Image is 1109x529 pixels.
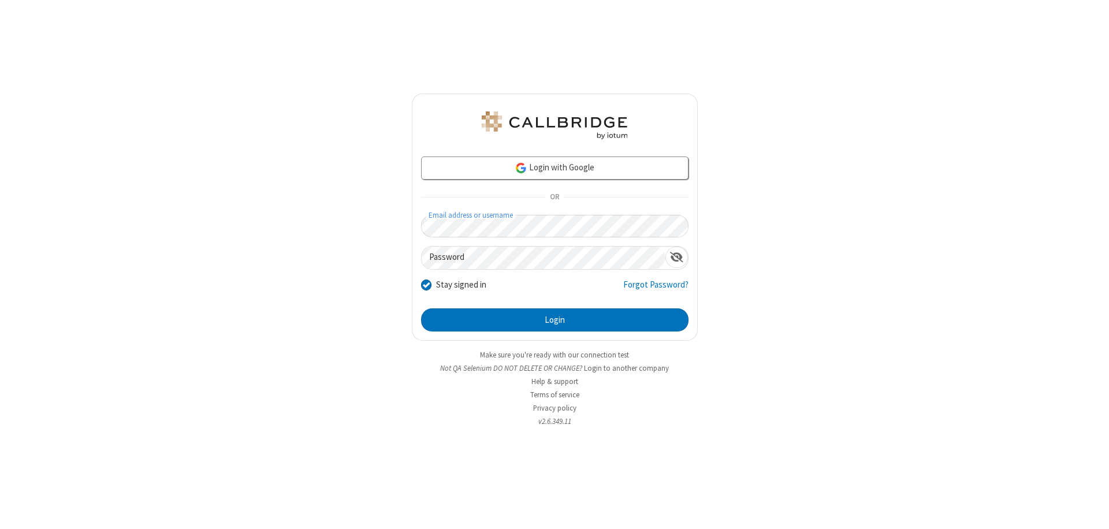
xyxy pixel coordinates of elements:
a: Make sure you're ready with our connection test [480,350,629,360]
input: Email address or username [421,215,689,237]
div: Show password [665,247,688,268]
li: Not QA Selenium DO NOT DELETE OR CHANGE? [412,363,698,374]
li: v2.6.349.11 [412,416,698,427]
label: Stay signed in [436,278,486,292]
a: Privacy policy [533,403,576,413]
a: Terms of service [530,390,579,400]
a: Help & support [531,377,578,386]
a: Login with Google [421,157,689,180]
a: Forgot Password? [623,278,689,300]
img: google-icon.png [515,162,527,174]
button: Login [421,308,689,331]
span: OR [545,189,564,206]
button: Login to another company [584,363,669,374]
img: QA Selenium DO NOT DELETE OR CHANGE [479,111,630,139]
input: Password [422,247,665,269]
